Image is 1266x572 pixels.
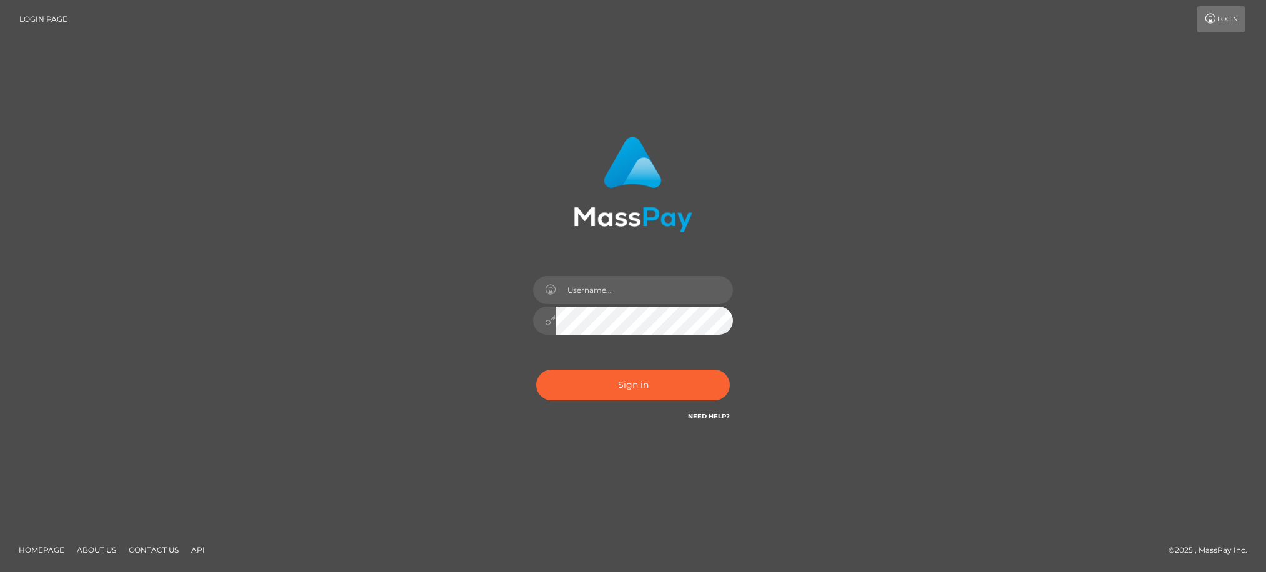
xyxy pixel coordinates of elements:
a: About Us [72,540,121,560]
a: Need Help? [688,412,730,420]
a: Login [1197,6,1245,32]
a: Contact Us [124,540,184,560]
a: Homepage [14,540,69,560]
div: © 2025 , MassPay Inc. [1169,543,1257,557]
img: MassPay Login [574,137,692,232]
a: Login Page [19,6,67,32]
button: Sign in [536,370,730,400]
input: Username... [556,276,733,304]
a: API [186,540,210,560]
